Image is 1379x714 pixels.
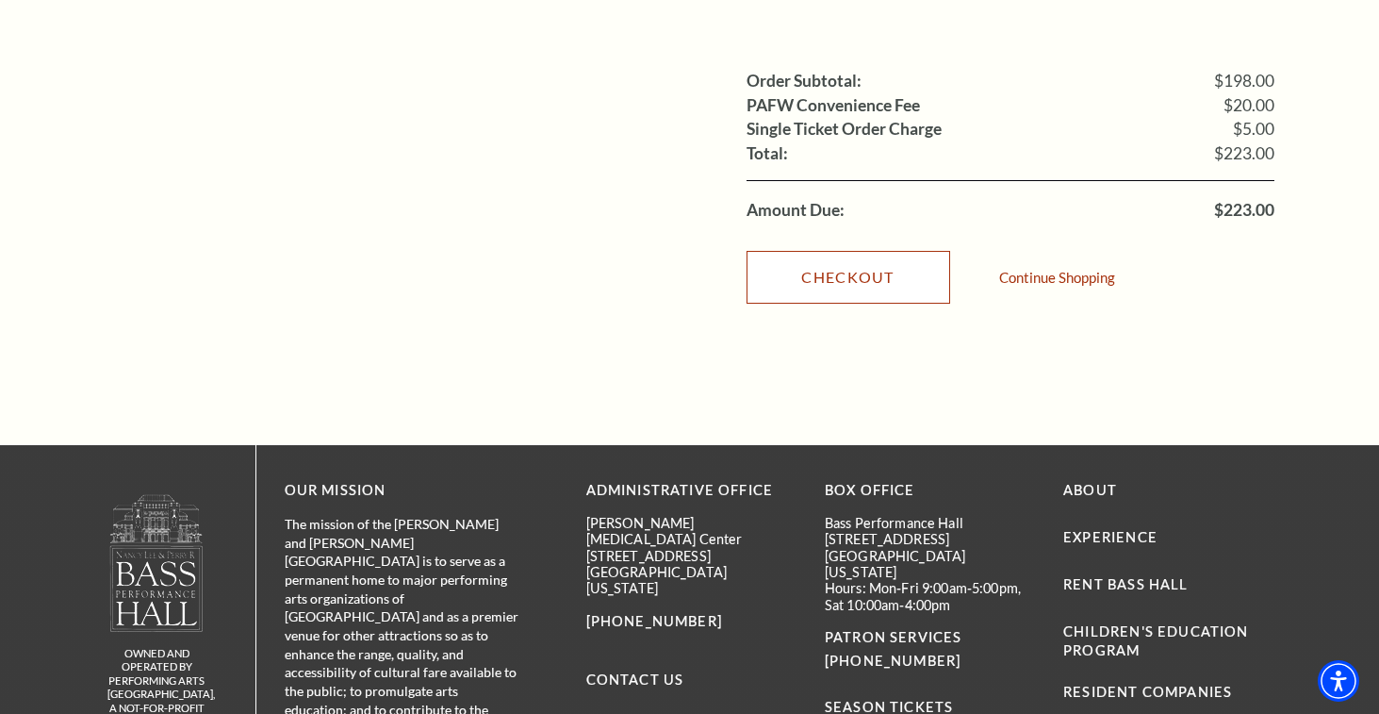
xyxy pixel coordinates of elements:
[825,515,1035,531] p: Bass Performance Hall
[586,564,796,597] p: [GEOGRAPHIC_DATA][US_STATE]
[747,73,862,90] label: Order Subtotal:
[825,479,1035,503] p: BOX OFFICE
[586,548,796,564] p: [STREET_ADDRESS]
[825,548,1035,581] p: [GEOGRAPHIC_DATA][US_STATE]
[1223,97,1274,114] span: $20.00
[586,515,796,548] p: [PERSON_NAME][MEDICAL_DATA] Center
[747,97,920,114] label: PAFW Convenience Fee
[747,251,950,304] a: Checkout
[1063,482,1117,498] a: About
[1214,145,1274,162] span: $223.00
[1214,202,1274,219] span: $223.00
[1214,73,1274,90] span: $198.00
[285,479,520,503] p: OUR MISSION
[586,610,796,634] p: [PHONE_NUMBER]
[747,145,788,162] label: Total:
[825,580,1035,613] p: Hours: Mon-Fri 9:00am-5:00pm, Sat 10:00am-4:00pm
[1063,623,1248,658] a: Children's Education Program
[1063,529,1157,545] a: Experience
[999,271,1115,285] a: Continue Shopping
[825,626,1035,673] p: PATRON SERVICES [PHONE_NUMBER]
[1063,576,1188,592] a: Rent Bass Hall
[108,493,205,632] img: owned and operated by Performing Arts Fort Worth, A NOT-FOR-PROFIT 501(C)3 ORGANIZATION
[586,479,796,503] p: Administrative Office
[586,672,684,688] a: Contact Us
[1063,684,1232,700] a: Resident Companies
[1233,121,1274,138] span: $5.00
[1318,660,1359,702] div: Accessibility Menu
[747,202,845,219] label: Amount Due:
[825,531,1035,547] p: [STREET_ADDRESS]
[747,121,942,138] label: Single Ticket Order Charge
